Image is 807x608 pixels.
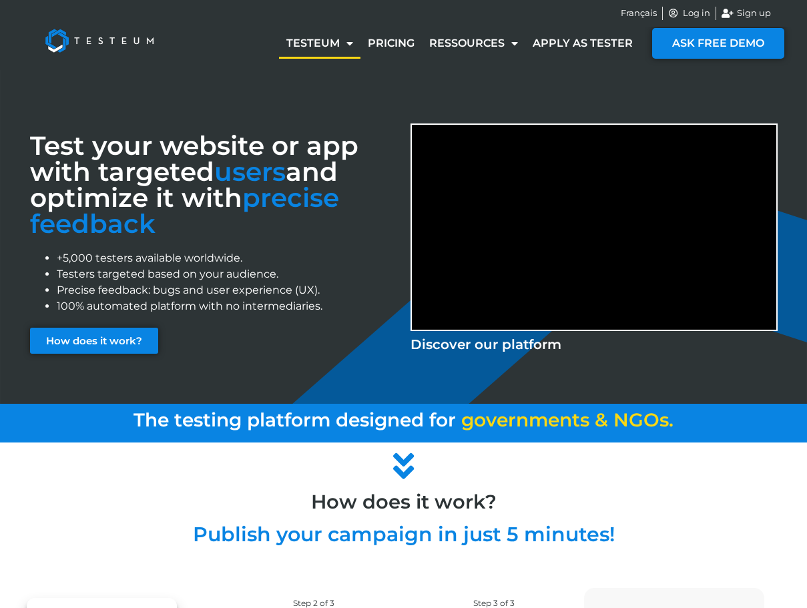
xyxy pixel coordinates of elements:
[629,409,643,432] span: G
[279,28,360,59] a: Testeum
[30,182,339,240] font: precise feedback
[652,28,784,59] a: ASK FREE DEMO
[525,28,640,59] a: Apply as tester
[580,409,589,432] span: s
[360,28,422,59] a: Pricing
[595,409,608,432] span: &
[572,409,580,432] span: t
[30,328,158,354] a: How does it work?
[411,334,778,354] p: Discover our platform
[643,409,659,432] span: O
[473,598,515,608] span: Step 3 of 3
[133,408,456,431] span: The testing platform designed for
[293,598,334,608] span: Step 2 of 3
[559,409,572,432] span: n
[659,409,669,432] span: s
[57,298,397,314] li: 100% automated platform with no intermediaries.
[668,7,711,20] a: Log in
[669,409,674,432] span: .
[680,7,710,20] span: Log in
[57,250,397,266] li: +5,000 testers available worldwide.
[57,282,397,298] li: Precise feedback: bugs and user experience (UX).
[30,133,397,237] h3: Test your website or app with targeted and optimize it with
[279,28,640,59] nav: Menu
[672,38,764,49] span: ASK FREE DEMO
[23,525,784,545] h2: Publish your campaign in just 5 minutes!
[30,14,169,67] img: Testeum Logo - Application crowdtesting platform
[621,7,657,20] a: Français
[722,7,771,20] a: Sign up
[548,409,559,432] span: e
[46,336,142,346] span: How does it work?
[214,156,286,188] span: users
[734,7,771,20] span: Sign up
[422,28,525,59] a: Ressources
[57,266,397,282] li: Testers targeted based on your audience.
[613,409,629,432] span: N
[23,492,784,511] h2: How does it work?
[412,125,776,330] iframe: Discover Testeum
